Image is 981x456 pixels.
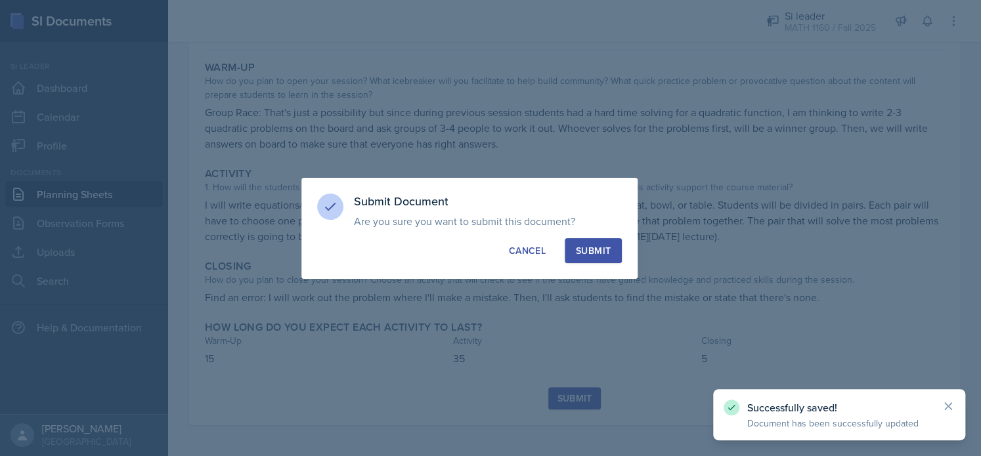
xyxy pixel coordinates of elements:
[576,244,611,257] div: Submit
[498,238,557,263] button: Cancel
[509,244,546,257] div: Cancel
[354,215,622,228] p: Are you sure you want to submit this document?
[747,401,931,414] p: Successfully saved!
[565,238,622,263] button: Submit
[747,417,931,430] p: Document has been successfully updated
[354,194,622,209] h3: Submit Document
